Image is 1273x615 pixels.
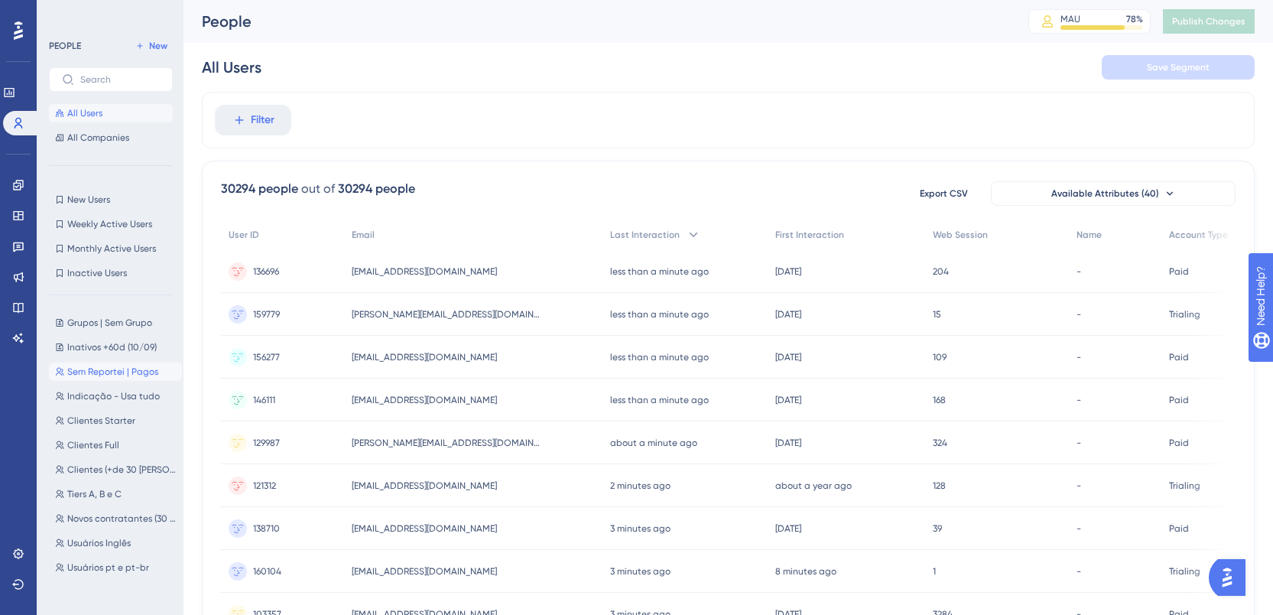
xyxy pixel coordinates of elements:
[775,395,801,405] time: [DATE]
[775,352,801,363] time: [DATE]
[1077,437,1081,449] span: -
[253,522,280,535] span: 138710
[1169,522,1189,535] span: Paid
[215,105,291,135] button: Filter
[229,229,259,241] span: User ID
[1169,265,1189,278] span: Paid
[67,341,157,353] span: Inativos +60d (10/09)
[1147,61,1210,73] span: Save Segment
[991,181,1236,206] button: Available Attributes (40)
[67,267,127,279] span: Inactive Users
[352,480,497,492] span: [EMAIL_ADDRESS][DOMAIN_NAME]
[1102,55,1255,80] button: Save Segment
[933,351,947,363] span: 109
[49,239,173,258] button: Monthly Active Users
[49,190,173,209] button: New Users
[49,583,182,601] button: Contratou a menos de 14 [PERSON_NAME]
[1163,9,1255,34] button: Publish Changes
[49,40,81,52] div: PEOPLE
[610,438,697,448] time: about a minute ago
[49,485,182,503] button: Tiers A, B e C
[1169,229,1228,241] span: Account Type
[610,309,709,320] time: less than a minute ago
[1169,565,1200,578] span: Trialing
[67,218,152,230] span: Weekly Active Users
[49,129,173,147] button: All Companies
[933,565,936,578] span: 1
[49,363,182,381] button: Sem Reportei | Pagos
[1126,13,1143,25] div: 78 %
[610,229,680,241] span: Last Interaction
[67,586,176,598] span: Contratou a menos de 14 [PERSON_NAME]
[221,180,298,198] div: 30294 people
[1169,308,1200,321] span: Trialing
[1077,522,1081,535] span: -
[352,351,497,363] span: [EMAIL_ADDRESS][DOMAIN_NAME]
[933,265,949,278] span: 204
[1169,351,1189,363] span: Paid
[130,37,173,55] button: New
[49,509,182,528] button: Novos contratantes (30 a 90 [PERSON_NAME])
[49,215,173,233] button: Weekly Active Users
[49,460,182,479] button: Clientes (+de 30 [PERSON_NAME])
[933,308,941,321] span: 15
[49,104,173,122] button: All Users
[610,395,709,405] time: less than a minute ago
[49,436,182,454] button: Clientes Full
[610,523,671,534] time: 3 minutes ago
[775,266,801,277] time: [DATE]
[67,464,176,476] span: Clientes (+de 30 [PERSON_NAME])
[202,57,261,78] div: All Users
[1209,555,1255,600] iframe: UserGuiding AI Assistant Launcher
[775,480,852,491] time: about a year ago
[67,390,160,402] span: Indicação - Usa tudo
[1077,308,1081,321] span: -
[1077,480,1081,492] span: -
[775,566,836,577] time: 8 minutes ago
[352,308,543,321] span: [PERSON_NAME][EMAIL_ADDRESS][DOMAIN_NAME]
[251,111,274,129] span: Filter
[352,522,497,535] span: [EMAIL_ADDRESS][DOMAIN_NAME]
[67,107,102,119] span: All Users
[905,181,982,206] button: Export CSV
[253,437,280,449] span: 129987
[49,314,182,332] button: Grupos | Sem Grupo
[67,194,110,206] span: New Users
[1077,394,1081,406] span: -
[49,338,182,356] button: Inativos +60d (10/09)
[933,522,942,535] span: 39
[775,309,801,320] time: [DATE]
[49,558,182,577] button: Usuários pt e pt-br
[352,437,543,449] span: [PERSON_NAME][EMAIL_ADDRESS][DOMAIN_NAME]
[253,394,275,406] span: 146111
[610,266,709,277] time: less than a minute ago
[1172,15,1245,28] span: Publish Changes
[49,387,182,405] button: Indicação - Usa tudo
[1077,229,1102,241] span: Name
[1077,265,1081,278] span: -
[352,394,497,406] span: [EMAIL_ADDRESS][DOMAIN_NAME]
[1051,187,1159,200] span: Available Attributes (40)
[49,264,173,282] button: Inactive Users
[920,187,968,200] span: Export CSV
[253,308,280,321] span: 159779
[301,180,335,198] div: out of
[352,265,497,278] span: [EMAIL_ADDRESS][DOMAIN_NAME]
[933,437,947,449] span: 324
[1077,565,1081,578] span: -
[67,132,129,144] span: All Companies
[202,11,990,32] div: People
[775,523,801,534] time: [DATE]
[253,351,280,363] span: 156277
[67,317,152,329] span: Grupos | Sem Grupo
[775,229,844,241] span: First Interaction
[67,366,158,378] span: Sem Reportei | Pagos
[1060,13,1080,25] div: MAU
[610,566,671,577] time: 3 minutes ago
[36,4,96,22] span: Need Help?
[253,265,279,278] span: 136696
[610,352,709,363] time: less than a minute ago
[352,565,497,578] span: [EMAIL_ADDRESS][DOMAIN_NAME]
[1169,480,1200,492] span: Trialing
[67,439,119,451] span: Clientes Full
